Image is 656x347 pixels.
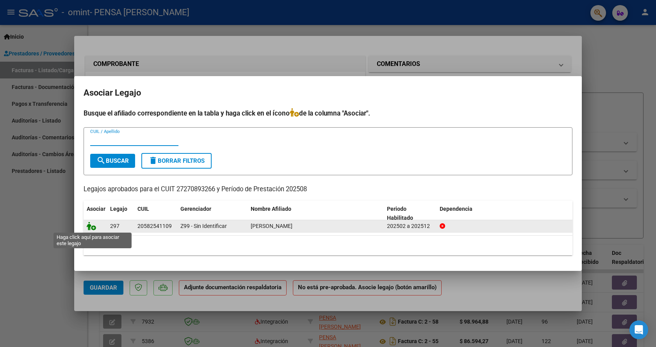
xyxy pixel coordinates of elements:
[110,206,127,212] span: Legajo
[629,320,648,339] div: Open Intercom Messenger
[248,201,384,226] datatable-header-cell: Nombre Afiliado
[84,185,572,194] p: Legajos aprobados para el CUIT 27270893266 y Período de Prestación 202508
[84,108,572,118] h4: Busque el afiliado correspondiente en la tabla y haga click en el ícono de la columna "Asociar".
[384,201,437,226] datatable-header-cell: Periodo Habilitado
[148,156,158,165] mat-icon: delete
[110,223,119,229] span: 297
[180,223,227,229] span: Z99 - Sin Identificar
[84,201,107,226] datatable-header-cell: Asociar
[96,157,129,164] span: Buscar
[84,236,572,255] div: 1 registros
[87,206,105,212] span: Asociar
[137,222,172,231] div: 20582541109
[180,206,211,212] span: Gerenciador
[107,201,134,226] datatable-header-cell: Legajo
[440,206,472,212] span: Dependencia
[84,85,572,100] h2: Asociar Legajo
[96,156,106,165] mat-icon: search
[387,222,433,231] div: 202502 a 202512
[141,153,212,169] button: Borrar Filtros
[177,201,248,226] datatable-header-cell: Gerenciador
[134,201,177,226] datatable-header-cell: CUIL
[251,223,292,229] span: CABALLERO MATEO LEONEL
[137,206,149,212] span: CUIL
[251,206,291,212] span: Nombre Afiliado
[387,206,413,221] span: Periodo Habilitado
[148,157,205,164] span: Borrar Filtros
[437,201,573,226] datatable-header-cell: Dependencia
[90,154,135,168] button: Buscar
